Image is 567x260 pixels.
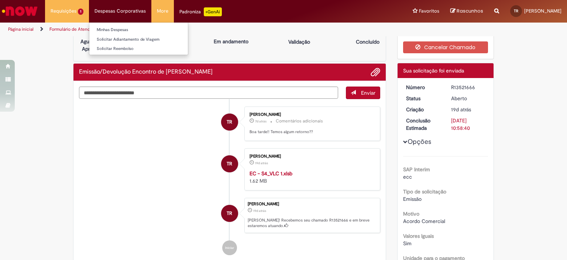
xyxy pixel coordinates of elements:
span: Requisições [51,7,76,15]
span: Favoritos [419,7,439,15]
div: 11/09/2025 11:58:37 [451,106,485,113]
dt: Status [401,95,446,102]
b: Motivo [403,210,419,217]
div: [PERSON_NAME] [250,112,372,117]
div: R13521666 [451,84,485,91]
h2: Emissão/Devolução Encontro de Contas Fornecedor Histórico de tíquete [79,69,213,75]
dt: Número [401,84,446,91]
button: Enviar [346,87,380,99]
a: Solicitar Adiantamento de Viagem [89,36,188,44]
span: Rascunhos [457,7,483,14]
dt: Criação [401,106,446,113]
ul: Trilhas de página [6,23,372,36]
p: Em andamento [214,38,248,45]
span: Despesas Corporativas [94,7,146,15]
a: Minhas Despesas [89,26,188,34]
time: 11/09/2025 11:58:37 [253,209,266,213]
button: Adicionar anexos [371,67,380,77]
div: Thaissa Rocha [221,114,238,131]
span: Acordo Comercial [403,218,445,224]
div: Thaissa Rocha [221,155,238,172]
div: 1.62 MB [250,170,372,185]
div: [PERSON_NAME] [250,154,372,159]
a: Rascunhos [450,8,483,15]
textarea: Digite sua mensagem aqui... [79,87,338,99]
button: Cancelar Chamado [403,41,488,53]
div: Thaissa Rocha [221,205,238,222]
ul: Despesas Corporativas [89,22,188,55]
span: More [157,7,168,15]
p: [PERSON_NAME]! Recebemos seu chamado R13521666 e em breve estaremos atuando. [248,217,376,229]
div: Padroniza [179,7,222,16]
div: [DATE] 10:58:40 [451,117,485,132]
p: Validação [288,38,310,45]
span: TR [227,113,232,131]
li: Thaissa Rocha [79,198,380,233]
a: Formulário de Atendimento [49,26,104,32]
a: Solicitar Reembolso [89,45,188,53]
span: [PERSON_NAME] [524,8,561,14]
span: TR [227,155,232,173]
div: [PERSON_NAME] [248,202,376,206]
dt: Conclusão Estimada [401,117,446,132]
b: Tipo de solicitação [403,188,446,195]
span: TR [227,205,232,222]
b: SAP Interim [403,166,430,173]
span: 7d atrás [255,119,267,124]
span: 1 [78,9,83,15]
time: 22/09/2025 17:13:34 [255,119,267,124]
p: Boa tarde!! Temos algum retorno?? [250,129,372,135]
p: Aguardando Aprovação [76,38,112,53]
a: Página inicial [8,26,34,32]
a: EC - S4_VLC 1.xlsb [250,170,292,177]
span: TR [514,9,518,13]
span: Emissão [403,196,422,202]
span: 19d atrás [451,106,471,113]
span: Enviar [361,90,375,96]
b: Valores Iguais [403,233,434,239]
span: ecc [403,173,412,180]
p: Concluído [356,38,379,45]
span: 19d atrás [253,209,266,213]
span: Sua solicitação foi enviada [403,67,464,74]
span: 19d atrás [255,161,268,165]
p: +GenAi [204,7,222,16]
small: Comentários adicionais [276,118,323,124]
img: ServiceNow [1,4,39,18]
div: Aberto [451,95,485,102]
span: Sim [403,240,412,247]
